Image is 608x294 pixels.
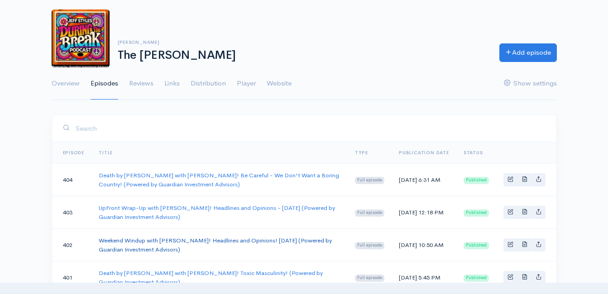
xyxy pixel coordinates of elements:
[503,238,546,251] div: Basic example
[164,67,180,100] a: Links
[355,150,368,156] a: Type
[52,164,92,196] td: 404
[191,67,226,100] a: Distribution
[499,43,557,62] a: Add episode
[129,67,153,100] a: Reviews
[118,40,488,45] h6: [PERSON_NAME]
[75,119,546,138] input: Search
[392,196,456,229] td: [DATE] 12:18 PM
[355,209,384,217] span: Full episode
[99,204,335,221] a: UpFront Wrap-Up with [PERSON_NAME]! Headlines and Opinions - [DATE] (Powered by Guardian Investme...
[118,49,488,62] h1: The [PERSON_NAME]
[399,150,449,156] a: Publication date
[355,177,384,184] span: Full episode
[464,242,489,249] span: Published
[503,271,546,284] div: Basic example
[52,196,92,229] td: 403
[99,171,339,188] a: Death by [PERSON_NAME] with [PERSON_NAME]! Be Careful - We Don't Want a Boring Country! (Powered ...
[99,237,332,253] a: Weekend Windup with [PERSON_NAME]! Headlines and Opinions! [DATE] (Powered by Guardian Investment...
[464,177,489,184] span: Published
[355,242,384,249] span: Full episode
[52,67,80,100] a: Overview
[99,269,323,286] a: Death by [PERSON_NAME] with [PERSON_NAME]! Toxic Masculinity! (Powered by Guardian Investment Adv...
[355,275,384,282] span: Full episode
[267,67,292,100] a: Website
[237,67,256,100] a: Player
[392,229,456,261] td: [DATE] 10:50 AM
[392,164,456,196] td: [DATE] 6:31 AM
[91,67,118,100] a: Episodes
[464,209,489,217] span: Published
[99,150,113,156] a: Title
[503,173,546,186] div: Basic example
[52,261,92,294] td: 401
[52,229,92,261] td: 402
[464,150,483,156] span: Status
[63,150,85,156] a: Episode
[504,67,557,100] a: Show settings
[392,261,456,294] td: [DATE] 5:45 PM
[503,206,546,219] div: Basic example
[464,275,489,282] span: Published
